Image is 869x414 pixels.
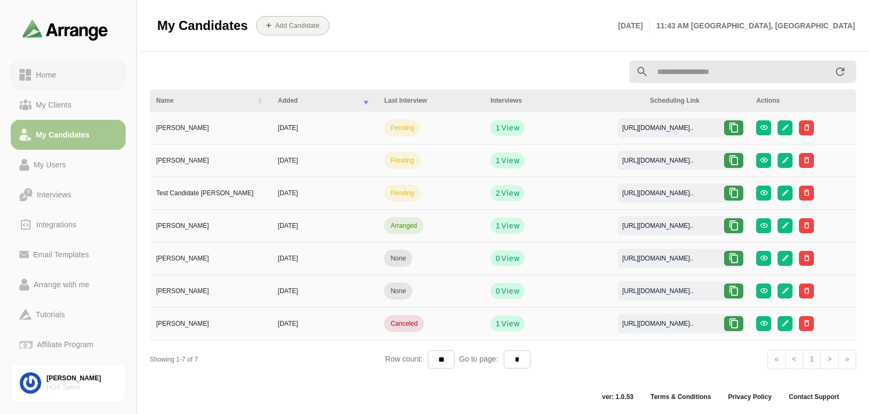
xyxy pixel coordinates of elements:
div: [DATE] [278,254,372,263]
div: [DATE] [278,286,372,296]
span: Go to page: [455,355,503,363]
strong: 0 [495,286,501,296]
span: View [501,188,520,198]
div: HOA Talent [47,383,117,392]
span: View [501,318,520,329]
span: View [501,253,520,264]
div: [URL][DOMAIN_NAME].. [613,156,702,165]
div: Actions [756,96,850,105]
p: [DATE] [618,19,650,32]
b: Add Candidate [275,22,320,29]
strong: 1 [495,155,501,166]
div: [PERSON_NAME] [156,286,265,296]
a: Affiliate Program [11,329,126,359]
img: arrangeai-name-small-logo.4d2b8aee.svg [22,19,108,40]
div: [PERSON_NAME] [47,374,117,383]
span: View [501,155,520,166]
a: My Clients [11,90,126,120]
a: Tutorials [11,300,126,329]
div: Name [156,96,249,105]
div: None [390,286,406,296]
strong: 0 [495,253,501,264]
strong: 1 [495,318,501,329]
button: 0View [490,283,525,299]
span: Row count: [385,355,428,363]
a: Integrations [11,210,126,240]
div: [PERSON_NAME] [156,254,265,263]
i: appended action [834,65,847,78]
div: [DATE] [278,156,372,165]
div: [PERSON_NAME] [156,123,265,133]
div: [DATE] [278,188,372,198]
button: 1View [490,152,525,168]
a: Terms & Conditions [642,393,719,401]
a: Interviews [11,180,126,210]
div: Interviews [33,188,75,201]
span: View [501,122,520,133]
div: Arrange with me [29,278,94,291]
strong: 1 [495,220,501,231]
div: None [390,254,406,263]
div: Test Candidate [PERSON_NAME] [156,188,265,198]
div: Tutorials [32,308,69,321]
div: pending [390,123,414,133]
div: [URL][DOMAIN_NAME].. [613,123,702,133]
div: Home [32,68,60,81]
div: [URL][DOMAIN_NAME].. [613,286,702,296]
div: arranged [390,221,417,231]
button: 0View [490,250,525,266]
strong: 1 [495,122,501,133]
div: canceled [390,319,418,328]
div: [URL][DOMAIN_NAME].. [613,221,702,231]
span: View [501,286,520,296]
span: ver: 1.0.53 [594,393,642,401]
div: Email Templates [29,248,93,261]
div: Affiliate Program [33,338,97,351]
div: My Clients [32,98,76,111]
strong: 2 [495,188,501,198]
div: pending [390,188,414,198]
div: Added [278,96,356,105]
div: pending [390,156,414,165]
a: Arrange with me [11,270,126,300]
div: [DATE] [278,221,372,231]
div: [PERSON_NAME] [156,156,265,165]
div: Scheduling Link [650,96,743,105]
div: Last Interview [384,96,478,105]
div: [URL][DOMAIN_NAME].. [613,254,702,263]
div: Interviews [490,96,637,105]
span: My Candidates [157,18,248,34]
div: Integrations [32,218,81,231]
span: View [501,220,520,231]
div: My Users [29,158,70,171]
div: [URL][DOMAIN_NAME].. [613,319,702,328]
a: Email Templates [11,240,126,270]
div: [PERSON_NAME] [156,221,265,231]
div: My Candidates [32,128,94,141]
button: 1View [490,120,525,136]
a: Home [11,60,126,90]
button: 2View [490,185,525,201]
button: 1View [490,316,525,332]
a: My Users [11,150,126,180]
a: Contact Support [780,393,848,401]
p: 11:43 AM [GEOGRAPHIC_DATA], [GEOGRAPHIC_DATA] [650,19,855,32]
div: [DATE] [278,319,372,328]
a: [PERSON_NAME]HOA Talent [11,364,126,402]
button: Add Candidate [256,16,329,35]
button: 1View [490,218,525,234]
div: [PERSON_NAME] [156,319,265,328]
div: Showing 1-7 of 7 [150,355,385,364]
div: [URL][DOMAIN_NAME].. [613,188,702,198]
div: [DATE] [278,123,372,133]
a: My Candidates [11,120,126,150]
a: Privacy Policy [720,393,780,401]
